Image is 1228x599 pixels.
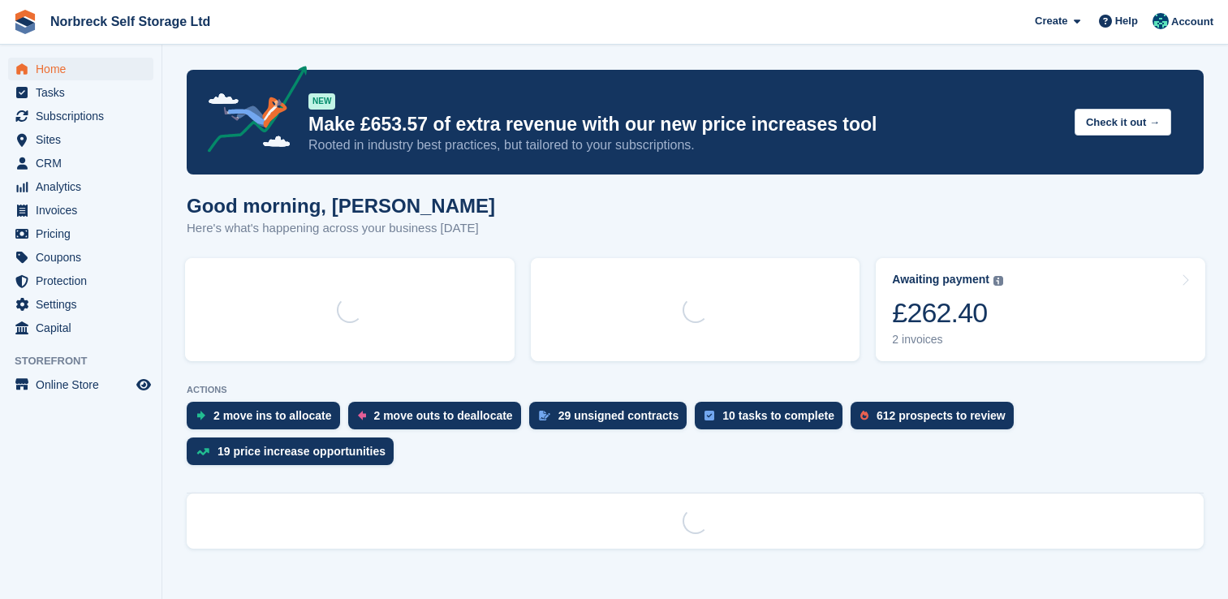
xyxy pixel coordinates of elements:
h1: Good morning, [PERSON_NAME] [187,195,495,217]
div: NEW [308,93,335,110]
a: menu [8,269,153,292]
a: 10 tasks to complete [695,402,851,437]
p: Rooted in industry best practices, but tailored to your subscriptions. [308,136,1062,154]
div: 19 price increase opportunities [218,445,386,458]
a: Preview store [134,375,153,394]
span: Subscriptions [36,105,133,127]
span: Sites [36,128,133,151]
a: 2 move ins to allocate [187,402,348,437]
a: menu [8,105,153,127]
span: Pricing [36,222,133,245]
span: Home [36,58,133,80]
img: icon-info-grey-7440780725fd019a000dd9b08b2336e03edf1995a4989e88bcd33f0948082b44.svg [993,276,1003,286]
a: menu [8,222,153,245]
a: menu [8,175,153,198]
span: Capital [36,317,133,339]
p: ACTIONS [187,385,1204,395]
img: move_outs_to_deallocate_icon-f764333ba52eb49d3ac5e1228854f67142a1ed5810a6f6cc68b1a99e826820c5.svg [358,411,366,420]
img: move_ins_to_allocate_icon-fdf77a2bb77ea45bf5b3d319d69a93e2d87916cf1d5bf7949dd705db3b84f3ca.svg [196,411,205,420]
div: 2 move outs to deallocate [374,409,513,422]
a: Norbreck Self Storage Ltd [44,8,217,35]
img: contract_signature_icon-13c848040528278c33f63329250d36e43548de30e8caae1d1a13099fd9432cc5.svg [539,411,550,420]
img: Sally King [1153,13,1169,29]
img: task-75834270c22a3079a89374b754ae025e5fb1db73e45f91037f5363f120a921f8.svg [704,411,714,420]
a: menu [8,81,153,104]
span: Help [1115,13,1138,29]
a: 612 prospects to review [851,402,1022,437]
div: 2 invoices [892,333,1003,347]
a: menu [8,128,153,151]
div: 612 prospects to review [877,409,1006,422]
div: 2 move ins to allocate [213,409,332,422]
a: 29 unsigned contracts [529,402,696,437]
span: Coupons [36,246,133,269]
img: stora-icon-8386f47178a22dfd0bd8f6a31ec36ba5ce8667c1dd55bd0f319d3a0aa187defe.svg [13,10,37,34]
a: menu [8,293,153,316]
span: Analytics [36,175,133,198]
span: Protection [36,269,133,292]
a: menu [8,152,153,175]
a: menu [8,58,153,80]
a: Awaiting payment £262.40 2 invoices [876,258,1205,361]
img: prospect-51fa495bee0391a8d652442698ab0144808aea92771e9ea1ae160a38d050c398.svg [860,411,868,420]
img: price-adjustments-announcement-icon-8257ccfd72463d97f412b2fc003d46551f7dbcb40ab6d574587a9cd5c0d94... [194,66,308,158]
p: Here's what's happening across your business [DATE] [187,219,495,238]
a: 2 move outs to deallocate [348,402,529,437]
span: Settings [36,293,133,316]
div: 29 unsigned contracts [558,409,679,422]
img: price_increase_opportunities-93ffe204e8149a01c8c9dc8f82e8f89637d9d84a8eef4429ea346261dce0b2c0.svg [196,448,209,455]
a: menu [8,246,153,269]
span: Account [1171,14,1213,30]
p: Make £653.57 of extra revenue with our new price increases tool [308,113,1062,136]
div: 10 tasks to complete [722,409,834,422]
div: £262.40 [892,296,1003,330]
span: Online Store [36,373,133,396]
button: Check it out → [1075,109,1171,136]
span: Storefront [15,353,162,369]
a: 19 price increase opportunities [187,437,402,473]
a: menu [8,373,153,396]
span: Invoices [36,199,133,222]
div: Awaiting payment [892,273,989,287]
span: Create [1035,13,1067,29]
a: menu [8,199,153,222]
span: CRM [36,152,133,175]
a: menu [8,317,153,339]
span: Tasks [36,81,133,104]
